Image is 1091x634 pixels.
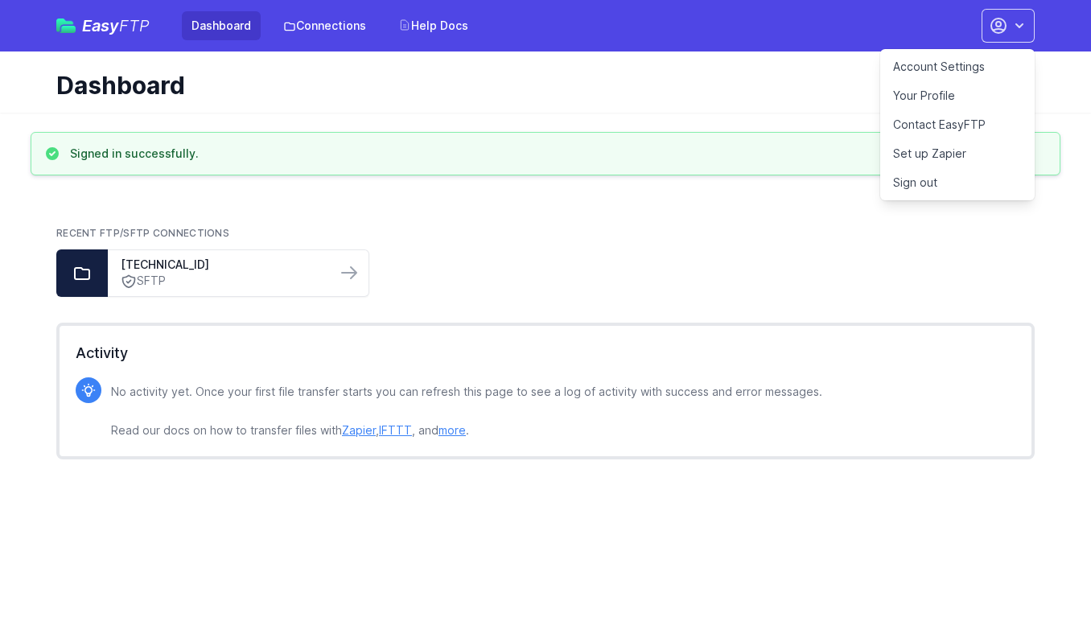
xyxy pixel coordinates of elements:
a: Zapier [342,423,376,437]
a: Help Docs [389,11,478,40]
iframe: Drift Widget Chat Controller [1011,554,1072,615]
span: FTP [119,16,150,35]
a: Sign out [880,168,1035,197]
h1: Dashboard [56,71,1022,100]
a: more [438,423,466,437]
span: Easy [82,18,150,34]
h2: Activity [76,342,1015,364]
a: Your Profile [880,81,1035,110]
a: IFTTT [379,423,412,437]
a: Account Settings [880,52,1035,81]
img: easyftp_logo.png [56,19,76,33]
a: Contact EasyFTP [880,110,1035,139]
h3: Signed in successfully. [70,146,199,162]
a: Dashboard [182,11,261,40]
a: SFTP [121,273,323,290]
a: Connections [274,11,376,40]
h2: Recent FTP/SFTP Connections [56,227,1035,240]
a: EasyFTP [56,18,150,34]
a: Set up Zapier [880,139,1035,168]
p: No activity yet. Once your first file transfer starts you can refresh this page to see a log of a... [111,382,822,440]
a: [TECHNICAL_ID] [121,257,323,273]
